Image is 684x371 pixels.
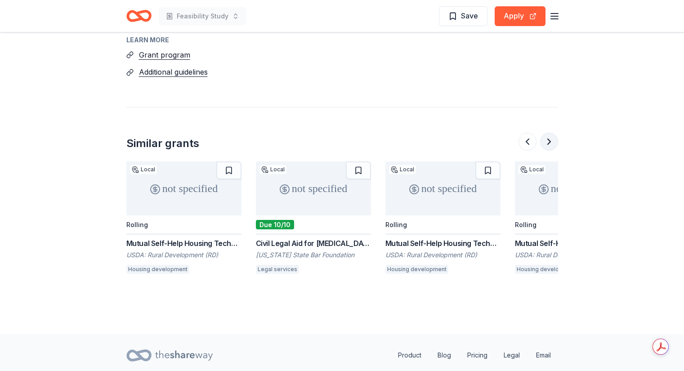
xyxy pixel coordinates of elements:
div: not specified [126,161,241,215]
span: Feasibility Study [177,11,228,22]
button: Save [439,6,487,26]
span: Save [461,10,478,22]
div: not specified [385,161,501,215]
div: Local [259,165,286,174]
div: Civil Legal Aid for [MEDICAL_DATA] Households [256,238,371,249]
div: Mutual Self-Help Housing Technical Assistance Grants in [US_STATE] [126,238,241,249]
a: Home [126,5,152,27]
nav: quick links [391,346,558,364]
a: Blog [430,346,458,364]
button: Additional guidelines [139,66,208,78]
button: Apply [495,6,545,26]
div: [US_STATE] State Bar Foundation [256,250,371,259]
div: Mutual Self-Help Housing Technical Assistance Grants in [US_STATE] [385,238,501,249]
div: USDA: Rural Development (RD) [515,250,630,259]
button: Feasibility Study [159,7,246,25]
div: Housing development [385,265,448,274]
a: Pricing [460,346,495,364]
div: Due 10/10 [256,220,294,229]
button: Grant program [139,49,190,61]
a: Email [529,346,558,364]
a: not specifiedLocalRollingMutual Self-Help Housing Technical Assistance Grants in [US_STATE]USDA: ... [515,161,630,277]
div: Similar grants [126,136,199,151]
a: Legal [496,346,527,364]
div: Rolling [515,221,536,228]
div: Local [519,165,545,174]
div: not specified [256,161,371,215]
a: Product [391,346,429,364]
div: Rolling [385,221,407,228]
div: Local [130,165,157,174]
div: Local [389,165,416,174]
div: Housing development [515,265,578,274]
div: Legal services [256,265,299,274]
div: Rolling [126,221,148,228]
div: USDA: Rural Development (RD) [126,250,241,259]
a: not specifiedLocalDue 10/10Civil Legal Aid for [MEDICAL_DATA] Households[US_STATE] State Bar Foun... [256,161,371,277]
a: not specifiedLocalRollingMutual Self-Help Housing Technical Assistance Grants in [US_STATE]USDA: ... [126,161,241,277]
div: Housing development [126,265,189,274]
a: not specifiedLocalRollingMutual Self-Help Housing Technical Assistance Grants in [US_STATE]USDA: ... [385,161,501,277]
div: Mutual Self-Help Housing Technical Assistance Grants in [US_STATE] [515,238,630,249]
div: Learn more [126,35,558,45]
div: not specified [515,161,630,215]
div: USDA: Rural Development (RD) [385,250,501,259]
